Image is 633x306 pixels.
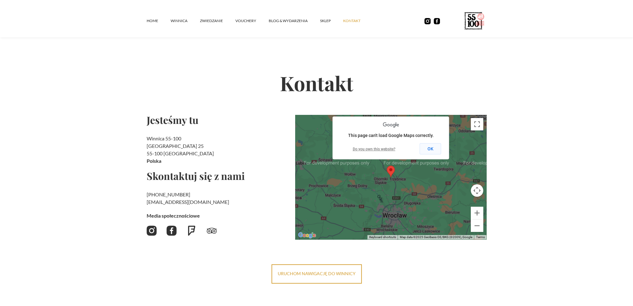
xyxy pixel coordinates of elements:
button: OK [420,143,441,154]
a: vouchery [235,12,269,30]
strong: Polska [147,158,161,164]
div: Map pin [384,163,397,180]
button: Zoom in [471,207,483,219]
a: Do you own this website? [352,147,395,151]
h2: Skontaktuj się z nami [147,171,290,181]
strong: Media społecznościowe [147,213,200,219]
button: Keyboard shortcuts [369,235,396,239]
a: kontakt [343,12,373,30]
h2: Winnica 55-100 [GEOGRAPHIC_DATA] 25 55-100 [GEOGRAPHIC_DATA] [147,135,290,165]
button: Map camera controls [471,184,483,197]
a: winnica [171,12,200,30]
h2: Jesteśmy tu [147,115,290,125]
a: Terms (opens in new tab) [476,235,484,239]
a: Open this area in Google Maps (opens a new window) [297,231,317,239]
button: Zoom out [471,219,483,232]
a: SKLEP [320,12,343,30]
h2: ‍ [147,191,290,206]
span: This page can't load Google Maps correctly. [348,133,434,138]
button: Toggle fullscreen view [471,118,483,130]
a: [PHONE_NUMBER] [147,191,190,197]
span: Map data ©2025 GeoBasis-DE/BKG (©2009), Google [399,235,472,239]
a: [EMAIL_ADDRESS][DOMAIN_NAME] [147,199,229,205]
h2: Kontakt [147,51,487,115]
a: Blog & Wydarzenia [269,12,320,30]
a: uruchom nawigację do winnicy [272,264,362,284]
a: ZWIEDZANIE [200,12,235,30]
a: Home [147,12,171,30]
img: Google [297,231,317,239]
